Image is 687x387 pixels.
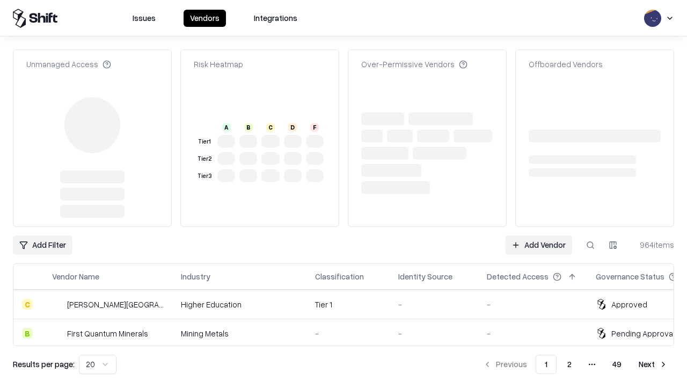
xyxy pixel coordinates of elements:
[536,355,557,374] button: 1
[611,299,647,310] div: Approved
[288,123,297,132] div: D
[196,154,213,163] div: Tier 2
[487,271,549,282] div: Detected Access
[13,235,72,255] button: Add Filter
[52,328,63,339] img: First Quantum Minerals
[505,235,572,255] a: Add Vendor
[315,328,381,339] div: -
[196,171,213,181] div: Tier 3
[632,355,674,374] button: Next
[477,355,674,374] nav: pagination
[487,328,579,339] div: -
[631,239,674,250] div: 964 items
[398,328,470,339] div: -
[604,355,630,374] button: 49
[52,271,99,282] div: Vendor Name
[361,59,467,70] div: Over-Permissive Vendors
[181,271,210,282] div: Industry
[266,123,275,132] div: C
[26,59,111,70] div: Unmanaged Access
[222,123,231,132] div: A
[398,271,452,282] div: Identity Source
[596,271,664,282] div: Governance Status
[196,137,213,146] div: Tier 1
[310,123,319,132] div: F
[559,355,580,374] button: 2
[194,59,243,70] div: Risk Heatmap
[184,10,226,27] button: Vendors
[52,299,63,310] img: Reichman University
[13,359,75,370] p: Results per page:
[22,299,33,310] div: C
[67,328,148,339] div: First Quantum Minerals
[244,123,253,132] div: B
[22,328,33,339] div: B
[529,59,603,70] div: Offboarded Vendors
[126,10,162,27] button: Issues
[315,271,364,282] div: Classification
[398,299,470,310] div: -
[315,299,381,310] div: Tier 1
[67,299,164,310] div: [PERSON_NAME][GEOGRAPHIC_DATA]
[181,328,298,339] div: Mining Metals
[181,299,298,310] div: Higher Education
[247,10,304,27] button: Integrations
[487,299,579,310] div: -
[611,328,675,339] div: Pending Approval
